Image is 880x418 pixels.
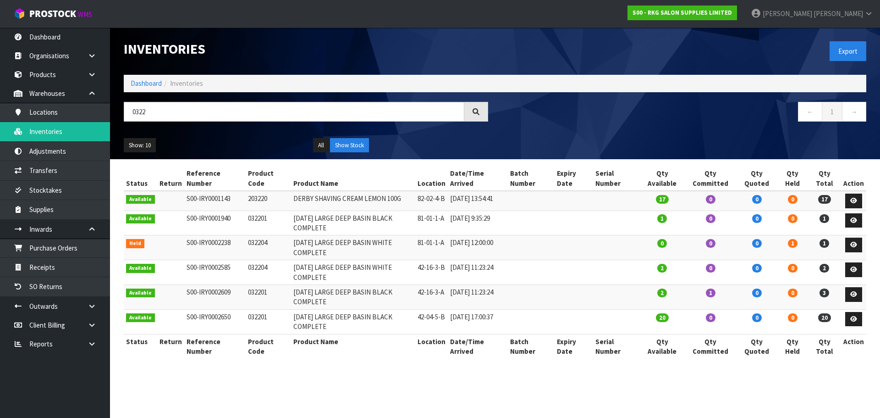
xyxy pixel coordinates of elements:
[184,260,246,285] td: S00-IRY0002585
[184,235,246,260] td: S00-IRY0002238
[415,235,448,260] td: 81-01-1-A
[246,191,291,211] td: 203220
[808,334,841,358] th: Qty Total
[808,166,841,191] th: Qty Total
[508,166,555,191] th: Batch Number
[448,309,508,334] td: [DATE] 17:00:37
[29,8,76,20] span: ProStock
[246,260,291,285] td: 032204
[415,285,448,310] td: 42-16-3-A
[448,166,508,191] th: Date/Time Arrived
[291,191,415,211] td: DERBY SHAVING CREAM LEMON 100G
[657,289,667,297] span: 2
[555,166,593,191] th: Expiry Date
[291,334,415,358] th: Product Name
[448,235,508,260] td: [DATE] 12:00:00
[124,102,464,122] input: Search inventories
[706,195,715,204] span: 0
[124,138,156,153] button: Show: 10
[502,102,866,124] nav: Page navigation
[246,211,291,235] td: 032201
[184,211,246,235] td: S00-IRY0001940
[814,9,863,18] span: [PERSON_NAME]
[415,191,448,211] td: 82-02-4-B
[126,264,155,273] span: Available
[657,264,667,273] span: 2
[818,195,831,204] span: 17
[415,260,448,285] td: 42-16-3-B
[752,264,762,273] span: 0
[819,264,829,273] span: 2
[184,334,246,358] th: Reference Number
[841,166,866,191] th: Action
[184,166,246,191] th: Reference Number
[763,9,812,18] span: [PERSON_NAME]
[157,334,184,358] th: Return
[752,214,762,223] span: 0
[184,309,246,334] td: S00-IRY0002650
[126,313,155,323] span: Available
[656,195,669,204] span: 17
[415,309,448,334] td: 42-04-5-B
[448,191,508,211] td: [DATE] 13:54:41
[706,313,715,322] span: 0
[819,214,829,223] span: 1
[593,166,640,191] th: Serial Number
[788,214,797,223] span: 0
[842,102,866,122] a: →
[627,6,737,20] a: S00 - RKG SALON SUPPLIES LIMITED
[830,41,866,61] button: Export
[737,166,777,191] th: Qty Quoted
[415,166,448,191] th: Location
[448,334,508,358] th: Date/Time Arrived
[78,10,92,19] small: WMS
[640,334,685,358] th: Qty Available
[818,313,831,322] span: 20
[777,166,808,191] th: Qty Held
[752,239,762,248] span: 0
[752,313,762,322] span: 0
[632,9,732,17] strong: S00 - RKG SALON SUPPLIES LIMITED
[291,235,415,260] td: [DATE] LARGE DEEP BASIN WHITE COMPLETE
[788,289,797,297] span: 0
[798,102,822,122] a: ←
[330,138,369,153] button: Show Stock
[706,239,715,248] span: 0
[448,285,508,310] td: [DATE] 11:23:24
[752,289,762,297] span: 0
[685,334,737,358] th: Qty Committed
[415,211,448,235] td: 81-01-1-A
[448,260,508,285] td: [DATE] 11:23:24
[126,289,155,298] span: Available
[291,211,415,235] td: [DATE] LARGE DEEP BASIN BLACK COMPLETE
[819,239,829,248] span: 1
[126,214,155,223] span: Available
[291,260,415,285] td: [DATE] LARGE DEEP BASIN WHITE COMPLETE
[291,309,415,334] td: [DATE] LARGE DEEP BASIN BLACK COMPLETE
[508,334,555,358] th: Batch Number
[124,166,157,191] th: Status
[170,79,203,88] span: Inventories
[788,313,797,322] span: 0
[706,289,715,297] span: 1
[788,264,797,273] span: 0
[14,8,25,19] img: cube-alt.png
[124,41,488,56] h1: Inventories
[640,166,685,191] th: Qty Available
[131,79,162,88] a: Dashboard
[822,102,842,122] a: 1
[246,235,291,260] td: 032204
[246,309,291,334] td: 032201
[126,239,144,248] span: Held
[685,166,737,191] th: Qty Committed
[819,289,829,297] span: 3
[126,195,155,204] span: Available
[656,313,669,322] span: 20
[777,334,808,358] th: Qty Held
[593,334,640,358] th: Serial Number
[706,214,715,223] span: 0
[415,334,448,358] th: Location
[555,334,593,358] th: Expiry Date
[313,138,329,153] button: All
[157,166,184,191] th: Return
